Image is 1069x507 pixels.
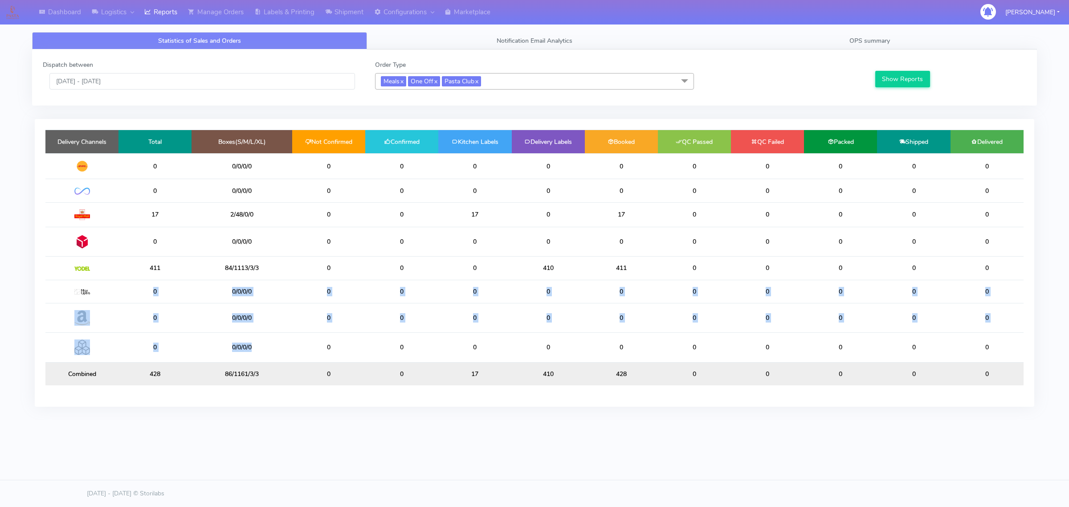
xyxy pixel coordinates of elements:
[74,266,90,271] img: Yodel
[804,153,877,179] td: 0
[292,362,365,385] td: 0
[292,202,365,227] td: 0
[877,303,950,332] td: 0
[438,257,511,280] td: 0
[49,73,355,90] input: Pick the Daterange
[658,362,731,385] td: 0
[118,333,192,362] td: 0
[192,179,292,202] td: 0/0/0/0
[292,257,365,280] td: 0
[804,303,877,332] td: 0
[512,280,585,303] td: 0
[365,227,438,256] td: 0
[951,333,1024,362] td: 0
[804,227,877,256] td: 0
[585,153,658,179] td: 0
[292,227,365,256] td: 0
[438,280,511,303] td: 0
[804,202,877,227] td: 0
[877,333,950,362] td: 0
[512,179,585,202] td: 0
[658,257,731,280] td: 0
[442,76,481,86] span: Pasta Club
[43,60,93,70] label: Dispatch between
[365,130,438,153] td: Confirmed
[292,280,365,303] td: 0
[192,202,292,227] td: 2/48/0/0
[192,130,292,153] td: Boxes(S/M/L/XL)
[474,76,478,86] a: x
[74,188,90,195] img: OnFleet
[877,280,950,303] td: 0
[365,303,438,332] td: 0
[74,160,90,172] img: DHL
[585,202,658,227] td: 17
[192,153,292,179] td: 0/0/0/0
[365,333,438,362] td: 0
[512,202,585,227] td: 0
[74,339,90,355] img: Collection
[365,202,438,227] td: 0
[192,362,292,385] td: 86/1161/3/3
[438,333,511,362] td: 0
[512,333,585,362] td: 0
[365,179,438,202] td: 0
[192,303,292,332] td: 0/0/0/0
[585,179,658,202] td: 0
[74,209,90,220] img: Royal Mail
[292,153,365,179] td: 0
[375,60,406,70] label: Order Type
[381,76,406,86] span: Meals
[292,303,365,332] td: 0
[408,76,440,86] span: One Off
[951,179,1024,202] td: 0
[877,227,950,256] td: 0
[951,202,1024,227] td: 0
[438,362,511,385] td: 17
[45,362,118,385] td: Combined
[118,153,192,179] td: 0
[951,362,1024,385] td: 0
[877,362,950,385] td: 0
[585,303,658,332] td: 0
[875,71,930,87] button: Show Reports
[118,280,192,303] td: 0
[512,153,585,179] td: 0
[731,257,804,280] td: 0
[804,130,877,153] td: Packed
[585,333,658,362] td: 0
[512,362,585,385] td: 410
[731,333,804,362] td: 0
[365,362,438,385] td: 0
[731,303,804,332] td: 0
[658,333,731,362] td: 0
[74,289,90,295] img: MaxOptra
[365,153,438,179] td: 0
[951,130,1024,153] td: Delivered
[512,303,585,332] td: 0
[438,153,511,179] td: 0
[438,130,511,153] td: Kitchen Labels
[118,303,192,332] td: 0
[658,303,731,332] td: 0
[731,130,804,153] td: QC Failed
[804,257,877,280] td: 0
[192,280,292,303] td: 0/0/0/0
[438,179,511,202] td: 0
[951,153,1024,179] td: 0
[877,130,950,153] td: Shipped
[118,202,192,227] td: 17
[118,362,192,385] td: 428
[118,257,192,280] td: 411
[658,179,731,202] td: 0
[292,130,365,153] td: Not Confirmed
[849,37,890,45] span: OPS summary
[192,333,292,362] td: 0/0/0/0
[951,227,1024,256] td: 0
[192,227,292,256] td: 0/0/0/0
[877,153,950,179] td: 0
[731,280,804,303] td: 0
[731,202,804,227] td: 0
[74,234,90,249] img: DPD
[804,280,877,303] td: 0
